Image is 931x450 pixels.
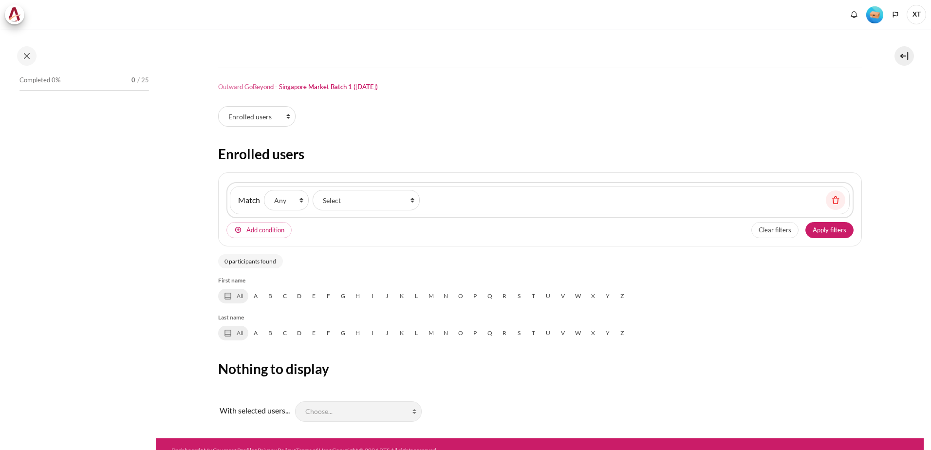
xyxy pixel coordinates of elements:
a: E [307,326,321,340]
a: S [512,289,526,303]
a: User menu [907,5,926,24]
a: All [218,326,248,340]
label: With selected users... [218,406,291,415]
a: W [570,289,586,303]
a: J [380,326,394,340]
a: D [292,326,307,340]
label: Match [238,194,260,206]
a: X [586,326,600,340]
a: E [307,289,321,303]
a: D [292,289,307,303]
a: Level #1 [862,5,887,23]
a: N [439,289,453,303]
span: Completed 0% [19,75,60,85]
img: Architeck [8,7,21,22]
a: M [424,289,439,303]
button: Apply filters [805,222,854,239]
a: P [468,326,483,340]
button: Clear filters [751,222,799,239]
a: L [409,289,424,303]
a: Z [615,326,630,340]
a: H [351,326,365,340]
a: L [409,326,424,340]
a: X [586,289,600,303]
a: T [526,289,541,303]
h2: Nothing to display [218,360,862,377]
a: T [526,326,541,340]
a: O [453,326,468,340]
button: Remove filter row [826,190,845,210]
a: All [218,289,248,303]
button: Add condition [226,222,292,239]
div: Level #1 [866,5,883,23]
a: P [468,289,483,303]
a: O [453,289,468,303]
a: H [351,289,365,303]
a: Q [483,289,497,303]
a: Completed 0% 0 / 25 [19,74,149,101]
h2: Enrolled users [218,145,862,163]
h5: Last name [218,313,862,322]
a: V [556,326,570,340]
h5: First name [218,276,862,285]
button: Languages [888,7,903,22]
a: Architeck Architeck [5,5,29,24]
a: N [439,326,453,340]
a: F [321,326,336,340]
a: G [336,289,351,303]
a: R [497,326,512,340]
a: M [424,326,439,340]
div: Show notification window with no new notifications [847,7,861,22]
a: K [394,326,409,340]
a: W [570,326,586,340]
img: Level #1 [866,6,883,23]
a: A [248,289,263,303]
a: V [556,289,570,303]
p: 0 participants found [218,254,283,268]
a: C [278,326,292,340]
h1: Outward GoBeyond - Singapore Market Batch 1 ([DATE]) [218,83,378,91]
a: U [541,289,556,303]
a: B [263,326,278,340]
a: K [394,289,409,303]
a: I [365,326,380,340]
a: G [336,326,351,340]
a: A [248,326,263,340]
a: S [512,326,526,340]
span: XT [907,5,926,24]
a: Q [483,326,497,340]
a: R [497,289,512,303]
a: J [380,289,394,303]
a: C [278,289,292,303]
a: I [365,289,380,303]
span: Add condition [246,225,284,235]
a: Y [600,289,615,303]
a: Y [600,326,615,340]
section: Content [156,29,924,438]
span: / 25 [137,75,149,85]
a: U [541,326,556,340]
a: B [263,289,278,303]
span: 0 [131,75,135,85]
a: F [321,289,336,303]
a: Z [615,289,630,303]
